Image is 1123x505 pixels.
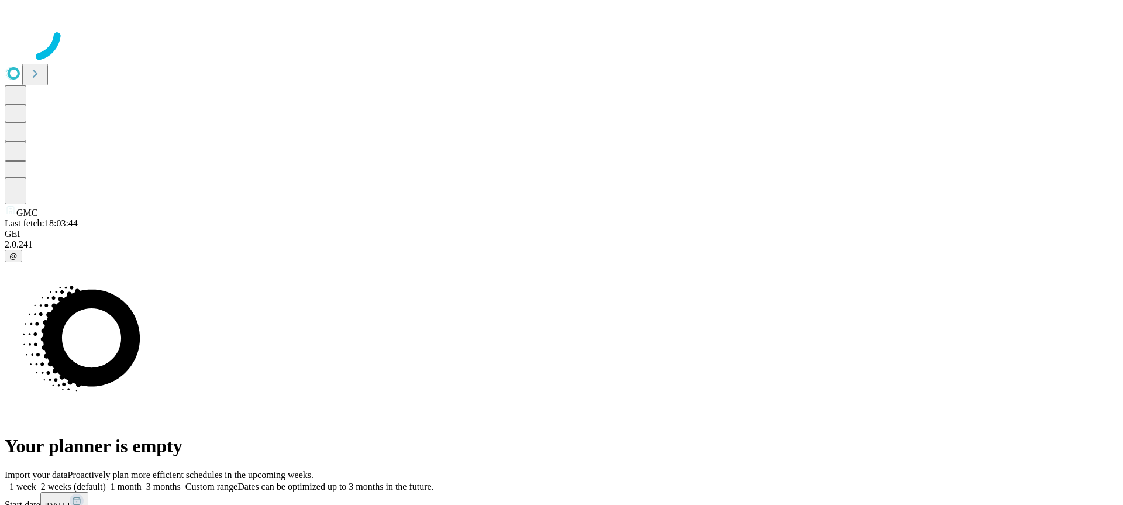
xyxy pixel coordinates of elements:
span: 3 months [146,482,181,492]
span: 2 weeks (default) [41,482,106,492]
span: Proactively plan more efficient schedules in the upcoming weeks. [68,470,314,480]
span: 1 month [111,482,142,492]
button: @ [5,250,22,262]
span: Import your data [5,470,68,480]
h1: Your planner is empty [5,435,1118,457]
span: Custom range [185,482,237,492]
div: 2.0.241 [5,239,1118,250]
span: @ [9,252,18,260]
span: GMC [16,208,37,218]
span: 1 week [9,482,36,492]
div: GEI [5,229,1118,239]
span: Dates can be optimized up to 3 months in the future. [237,482,433,492]
span: Last fetch: 18:03:44 [5,218,78,228]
